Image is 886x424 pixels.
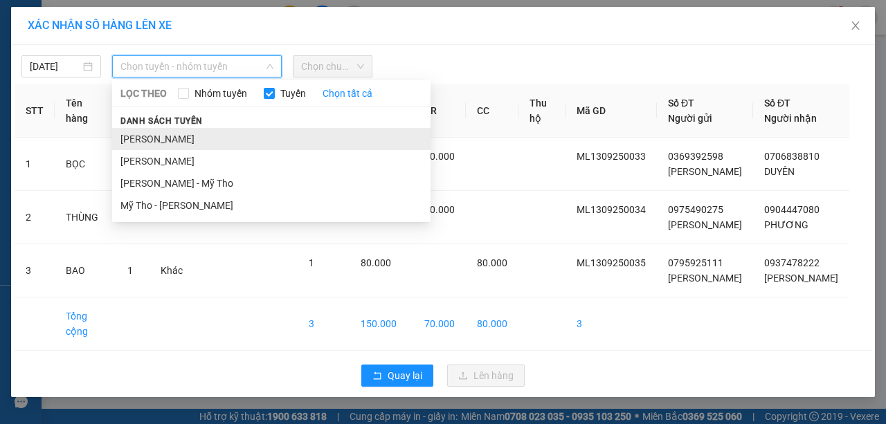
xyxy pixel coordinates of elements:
[55,84,116,138] th: Tên hàng
[764,151,820,162] span: 0706838810
[120,86,167,101] span: LỌC THEO
[764,204,820,215] span: 0904447080
[301,56,364,77] span: Chọn chuyến
[577,151,646,162] span: ML1309250033
[150,244,194,297] td: Khác
[764,273,838,284] span: [PERSON_NAME]
[466,84,518,138] th: CC
[668,273,742,284] span: [PERSON_NAME]
[413,297,466,351] td: 70.000
[127,265,133,276] span: 1
[189,86,253,101] span: Nhóm tuyến
[764,166,795,177] span: DUYÊN
[112,115,211,127] span: Danh sách tuyến
[361,257,391,268] span: 80.000
[566,84,657,138] th: Mã GD
[30,59,80,74] input: 13/09/2025
[447,365,525,387] button: uploadLên hàng
[566,297,657,351] td: 3
[350,297,413,351] td: 150.000
[361,365,433,387] button: rollbackQuay lại
[424,204,455,215] span: 40.000
[120,56,273,77] span: Chọn tuyến - nhóm tuyến
[668,98,694,109] span: Số ĐT
[424,151,455,162] span: 30.000
[518,84,566,138] th: Thu hộ
[413,84,466,138] th: CR
[112,128,431,150] li: [PERSON_NAME]
[668,257,723,268] span: 0795925111
[323,86,372,101] a: Chọn tất cả
[55,191,116,244] td: THÙNG
[372,371,382,382] span: rollback
[577,204,646,215] span: ML1309250034
[668,151,723,162] span: 0369392598
[112,150,431,172] li: [PERSON_NAME]
[15,84,55,138] th: STT
[28,19,172,32] span: XÁC NHẬN SỐ HÀNG LÊN XE
[850,20,861,31] span: close
[477,257,507,268] span: 80.000
[668,113,712,124] span: Người gửi
[275,86,311,101] span: Tuyến
[112,172,431,194] li: [PERSON_NAME] - Mỹ Tho
[764,98,790,109] span: Số ĐT
[55,138,116,191] td: BỌC
[764,113,817,124] span: Người nhận
[836,7,875,46] button: Close
[577,257,646,268] span: ML1309250035
[668,219,742,230] span: [PERSON_NAME]
[266,62,274,71] span: down
[112,194,431,216] li: Mỹ Tho - [PERSON_NAME]
[15,244,55,297] td: 3
[764,257,820,268] span: 0937478222
[764,219,808,230] span: PHƯƠNG
[55,297,116,351] td: Tổng cộng
[15,138,55,191] td: 1
[466,297,518,351] td: 80.000
[15,191,55,244] td: 2
[668,166,742,177] span: [PERSON_NAME]
[309,257,314,268] span: 1
[55,244,116,297] td: BAO
[668,204,723,215] span: 0975490275
[388,368,422,383] span: Quay lại
[298,297,349,351] td: 3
